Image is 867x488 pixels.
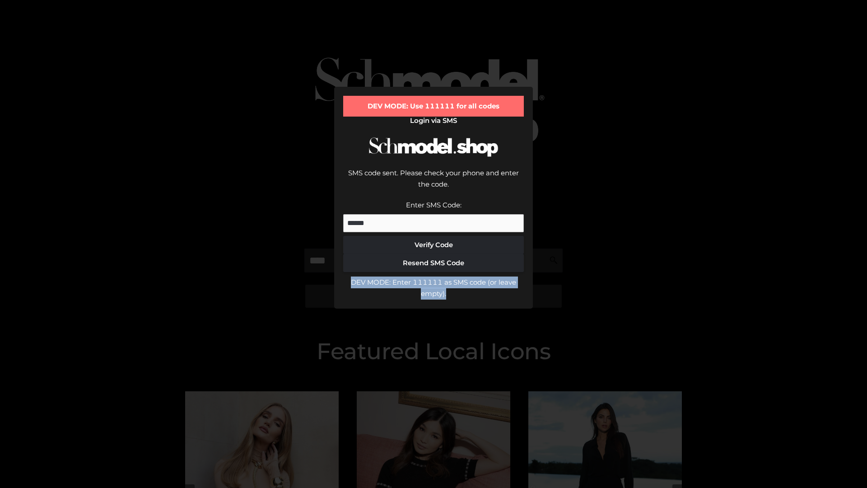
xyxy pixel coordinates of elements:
label: Enter SMS Code: [406,201,461,209]
button: Verify Code [343,236,524,254]
button: Resend SMS Code [343,254,524,272]
div: SMS code sent. Please check your phone and enter the code. [343,167,524,199]
img: Schmodel Logo [366,129,501,165]
h2: Login via SMS [343,117,524,125]
div: DEV MODE: Use 111111 for all codes [343,96,524,117]
div: DEV MODE: Enter 111111 as SMS code (or leave empty). [343,277,524,300]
